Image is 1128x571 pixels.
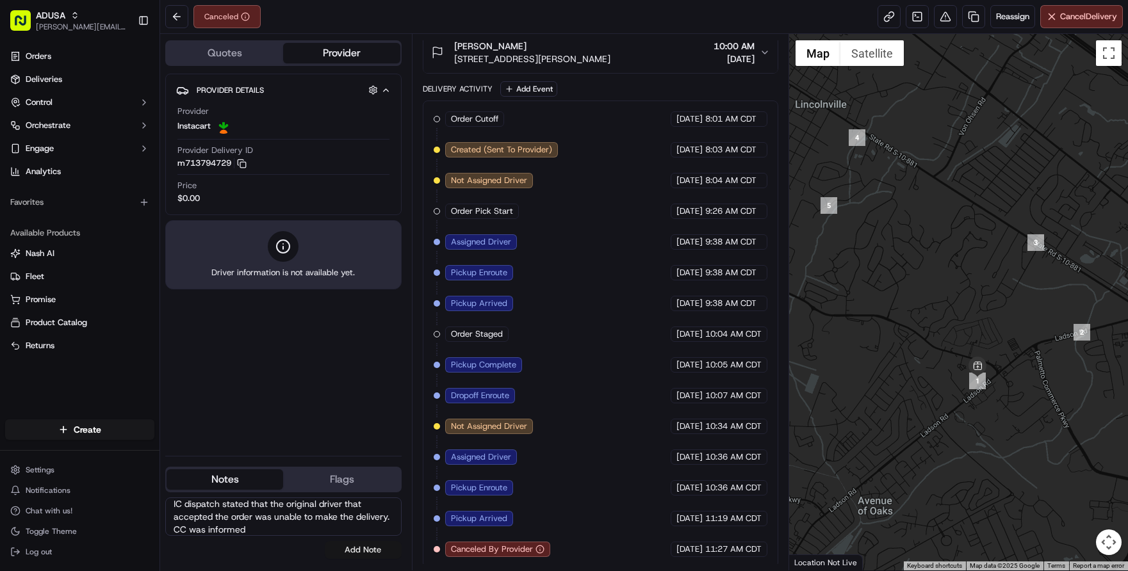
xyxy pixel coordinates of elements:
[127,217,155,227] span: Pylon
[705,205,756,217] span: 9:26 AM CDT
[5,115,154,136] button: Orchestrate
[5,192,154,213] div: Favorites
[13,122,36,145] img: 1736555255976-a54dd68f-1ca7-489b-9aae-adbdc363a1c4
[26,547,52,557] span: Log out
[103,181,211,204] a: 💻API Documentation
[26,74,62,85] span: Deliveries
[26,248,54,259] span: Nash AI
[676,175,703,186] span: [DATE]
[1073,562,1124,569] a: Report a map error
[705,298,756,309] span: 9:38 AM CDT
[108,187,119,197] div: 💻
[705,543,762,555] span: 11:27 AM CDT
[283,43,400,63] button: Provider
[451,513,507,524] span: Pickup Arrived
[451,482,507,494] span: Pickup Enroute
[5,502,154,520] button: Chat with us!
[705,513,762,524] span: 11:19 AM CDT
[13,51,233,72] p: Welcome 👋
[5,92,154,113] button: Control
[211,267,355,278] span: Driver information is not available yet.
[792,554,835,570] a: Open this area in Google Maps (opens a new window)
[193,5,261,28] button: Canceled
[840,40,904,66] button: Show satellite imagery
[8,181,103,204] a: 📗Knowledge Base
[177,120,211,132] span: Instacart
[90,216,155,227] a: Powered byPylon
[26,526,77,536] span: Toggle Theme
[676,205,703,217] span: [DATE]
[5,223,154,243] div: Available Products
[451,328,503,340] span: Order Staged
[10,317,149,328] a: Product Catalog
[500,81,557,97] button: Add Event
[996,11,1029,22] span: Reassign
[705,390,762,401] span: 10:07 AM CDT
[197,85,264,95] span: Provider Details
[26,340,54,351] span: Returns
[33,83,231,96] input: Got a question? Start typing here...
[451,175,527,186] span: Not Assigned Driver
[177,193,200,204] span: $0.00
[121,186,206,198] span: API Documentation
[26,166,61,177] span: Analytics
[705,144,756,156] span: 8:03 AM CDT
[26,120,70,131] span: Orchestrate
[10,248,149,259] a: Nash AI
[26,485,70,495] span: Notifications
[1040,5,1123,28] button: CancelDelivery
[676,421,703,432] span: [DATE]
[423,32,778,73] button: [PERSON_NAME][STREET_ADDRESS][PERSON_NAME]10:00 AM[DATE]
[5,46,154,67] a: Orders
[26,506,72,516] span: Chat with us!
[5,312,154,333] button: Product Catalog
[423,84,493,94] div: Delivery Activity
[216,118,231,134] img: profile_instacart_ahold_partner.png
[176,79,391,101] button: Provider Details
[849,129,865,146] div: 4
[676,298,703,309] span: [DATE]
[705,328,762,340] span: 10:04 AM CDT
[1060,11,1117,22] span: Cancel Delivery
[792,554,835,570] img: Google
[1096,529,1122,555] button: Map camera controls
[36,22,127,32] button: [PERSON_NAME][EMAIL_ADDRESS][PERSON_NAME][DOMAIN_NAME]
[676,113,703,125] span: [DATE]
[676,513,703,524] span: [DATE]
[907,561,962,570] button: Keyboard shortcuts
[821,197,837,214] div: 5
[970,562,1040,569] span: Map data ©2025 Google
[705,451,762,463] span: 10:36 AM CDT
[177,157,247,169] button: m713794729
[451,390,509,401] span: Dropoff Enroute
[451,451,511,463] span: Assigned Driver
[74,423,101,436] span: Create
[705,421,762,432] span: 10:34 AM CDT
[714,40,755,52] span: 10:00 AM
[26,294,56,305] span: Promise
[990,5,1035,28] button: Reassign
[451,421,527,432] span: Not Assigned Driver
[705,482,762,494] span: 10:36 AM CDT
[36,9,65,22] button: ADUSA
[676,390,703,401] span: [DATE]
[451,113,498,125] span: Order Cutoff
[676,328,703,340] span: [DATE]
[26,271,44,282] span: Fleet
[26,51,51,62] span: Orders
[26,317,87,328] span: Product Catalog
[5,161,154,182] a: Analytics
[5,69,154,90] a: Deliveries
[705,359,762,371] span: 10:05 AM CDT
[714,52,755,65] span: [DATE]
[5,419,154,440] button: Create
[5,522,154,540] button: Toggle Theme
[26,186,98,198] span: Knowledge Base
[454,52,610,65] span: [STREET_ADDRESS][PERSON_NAME]
[451,205,513,217] span: Order Pick Start
[1047,562,1065,569] a: Terms (opens in new tab)
[454,40,527,52] span: [PERSON_NAME]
